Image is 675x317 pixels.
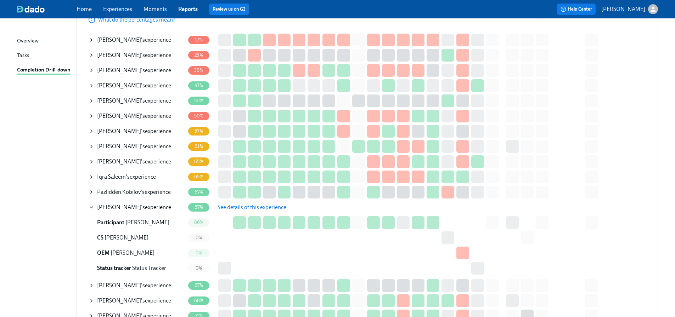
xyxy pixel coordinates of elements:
span: [PERSON_NAME] [125,219,169,226]
span: Pazlidden Kobilov [97,189,141,195]
span: Help Center [561,6,592,13]
div: 's experience [97,173,156,181]
img: dado [17,6,45,13]
span: [PERSON_NAME] [97,52,141,58]
span: 38% [190,68,208,73]
span: [PERSON_NAME] [97,158,141,165]
span: Iqra Saleem [97,173,126,180]
span: [PERSON_NAME] [97,204,141,211]
span: Aliyah Miles-Williams [97,97,141,104]
span: Status tracker [97,265,131,271]
span: 0% [191,250,206,255]
span: 67% [190,189,208,195]
a: Moments [144,6,167,12]
span: 67% [190,204,208,210]
span: Onboarding Experience Manager [97,249,109,256]
p: [PERSON_NAME] [601,5,645,13]
div: CS [PERSON_NAME] [89,231,185,245]
span: [PERSON_NAME] [97,36,141,43]
div: [PERSON_NAME]'sexperience [89,109,185,123]
div: Tasks [17,51,29,60]
span: [PERSON_NAME] [97,143,141,150]
span: [PERSON_NAME] [97,297,141,304]
div: OEM [PERSON_NAME] [89,246,185,260]
div: Overview [17,37,39,46]
div: [PERSON_NAME]'sexperience [89,33,185,47]
div: [PERSON_NAME]'sexperience [89,124,185,138]
span: 61% [190,144,208,149]
div: [PERSON_NAME]'sexperience [89,79,185,93]
div: Iqra Saleem'sexperience [89,170,185,184]
span: [PERSON_NAME] [97,128,141,134]
span: 25% [190,52,207,58]
span: 57% [190,128,207,134]
div: [PERSON_NAME]'sexperience [89,200,185,214]
a: Reports [178,6,198,12]
div: Participant [PERSON_NAME] [89,215,185,230]
div: 's experience [97,143,171,150]
span: Status Tracker [132,265,166,271]
a: Completion Drill-down [17,66,71,75]
a: dado [17,6,77,13]
div: [PERSON_NAME]'sexperience [89,94,185,108]
span: 68% [190,298,208,303]
button: Review us on G2 [209,4,249,15]
a: Home [77,6,92,12]
button: Help Center [557,4,596,15]
div: [PERSON_NAME]'sexperience [89,294,185,308]
div: [PERSON_NAME]'sexperience [89,278,185,293]
span: 12% [191,37,207,42]
div: [PERSON_NAME]'sexperience [89,139,185,154]
span: See details of this experience [218,204,286,211]
div: 's experience [97,36,171,44]
span: Credentialing Specialist [97,234,103,241]
span: [PERSON_NAME] [105,234,148,241]
span: 47% [190,83,207,88]
span: 67% [190,283,208,288]
a: Experiences [103,6,132,12]
div: Status tracker Status Tracker [89,261,185,275]
span: 86% [190,220,208,225]
div: 's experience [97,82,171,90]
a: Overview [17,37,71,46]
span: [PERSON_NAME] [97,113,141,119]
div: 's experience [97,127,171,135]
span: 0% [191,265,206,271]
div: 's experience [97,282,171,289]
div: 's experience [97,297,171,305]
div: 's experience [97,203,171,211]
span: Participant [97,219,124,226]
span: 50% [190,98,208,103]
button: [PERSON_NAME] [601,4,658,14]
div: 's experience [97,112,171,120]
div: 's experience [97,51,171,59]
span: 50% [190,113,208,119]
div: 's experience [97,97,171,105]
div: [PERSON_NAME]'sexperience [89,155,185,169]
span: [PERSON_NAME] [97,282,141,289]
a: Review us on G2 [213,6,246,13]
span: 0% [191,235,206,240]
button: See details of this experience [213,200,291,214]
p: What do the percentages mean? [98,16,175,24]
a: Tasks [17,51,71,60]
div: 's experience [97,188,171,196]
span: [PERSON_NAME] [97,82,141,89]
div: Pazlidden Kobilov'sexperience [89,185,185,199]
div: 's experience [97,158,171,166]
div: 's experience [97,67,171,74]
div: [PERSON_NAME]'sexperience [89,63,185,77]
span: 65% [190,159,208,164]
span: 65% [190,174,208,179]
div: [PERSON_NAME]'sexperience [89,48,185,62]
span: [PERSON_NAME] [97,67,141,74]
span: [PERSON_NAME] [111,249,154,256]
